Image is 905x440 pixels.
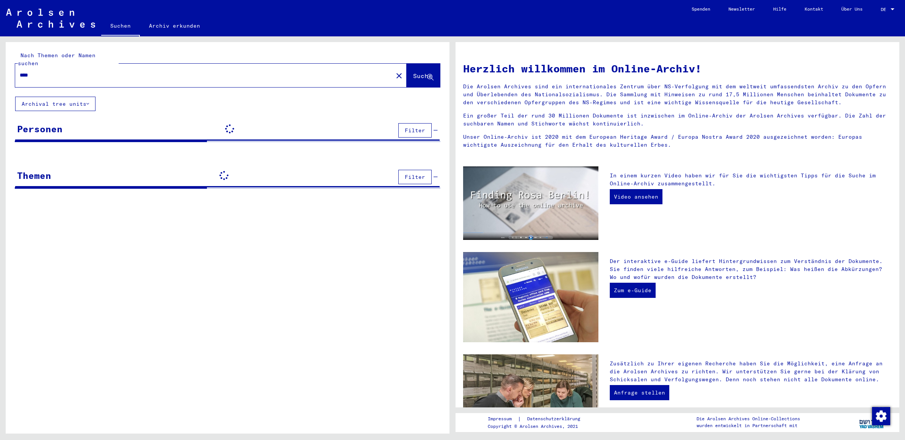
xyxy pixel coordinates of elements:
[697,415,800,422] p: Die Arolsen Archives Online-Collections
[488,415,518,423] a: Impressum
[18,52,96,67] mat-label: Nach Themen oder Namen suchen
[17,169,51,182] div: Themen
[610,257,892,281] p: Der interaktive e-Guide liefert Hintergrundwissen zum Verständnis der Dokumente. Sie finden viele...
[391,68,407,83] button: Clear
[463,252,598,342] img: eguide.jpg
[463,133,892,149] p: Unser Online-Archiv ist 2020 mit dem European Heritage Award / Europa Nostra Award 2020 ausgezeic...
[407,64,440,87] button: Suche
[17,122,63,136] div: Personen
[140,17,209,35] a: Archiv erkunden
[697,422,800,429] p: wurden entwickelt in Partnerschaft mit
[6,9,95,28] img: Arolsen_neg.svg
[405,127,425,134] span: Filter
[881,7,889,12] span: DE
[101,17,140,36] a: Suchen
[398,170,432,184] button: Filter
[610,360,892,384] p: Zusätzlich zu Ihrer eigenen Recherche haben Sie die Möglichkeit, eine Anfrage an die Arolsen Arch...
[610,189,662,204] a: Video ansehen
[463,61,892,77] h1: Herzlich willkommen im Online-Archiv!
[872,407,890,425] img: Zustimmung ändern
[488,415,589,423] div: |
[610,283,656,298] a: Zum e-Guide
[398,123,432,138] button: Filter
[858,413,886,432] img: yv_logo.png
[521,415,589,423] a: Datenschutzerklärung
[463,166,598,240] img: video.jpg
[15,97,96,111] button: Archival tree units
[610,172,892,188] p: In einem kurzen Video haben wir für Sie die wichtigsten Tipps für die Suche im Online-Archiv zusa...
[488,423,589,430] p: Copyright © Arolsen Archives, 2021
[395,71,404,80] mat-icon: close
[610,385,669,400] a: Anfrage stellen
[463,112,892,128] p: Ein großer Teil der rund 30 Millionen Dokumente ist inzwischen im Online-Archiv der Arolsen Archi...
[413,72,432,80] span: Suche
[463,83,892,106] p: Die Arolsen Archives sind ein internationales Zentrum über NS-Verfolgung mit dem weltweit umfasse...
[405,174,425,180] span: Filter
